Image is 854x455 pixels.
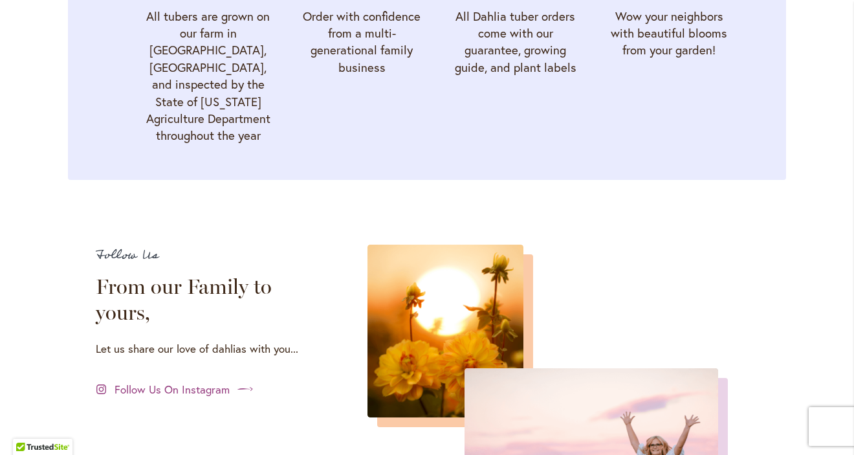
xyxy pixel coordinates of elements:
[96,274,306,326] h2: From our Family to yours,
[144,8,272,144] p: All tubers are grown on our farm in [GEOGRAPHIC_DATA], [GEOGRAPHIC_DATA], and inspected by the St...
[96,372,256,407] a: Follow Us On Instagram
[96,341,306,357] p: Let us share our love of dahlias with you...
[115,382,230,397] span: Follow Us On Instagram
[96,245,306,266] p: Follow Us
[452,8,580,76] p: All Dahlia tuber orders come with our guarantee, growing guide, and plant labels
[367,245,524,417] img: instagram-1.png
[298,8,426,76] p: Order with confidence from a multi-generational family business
[606,8,734,59] p: Wow your neighbors with beautiful blooms from your garden!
